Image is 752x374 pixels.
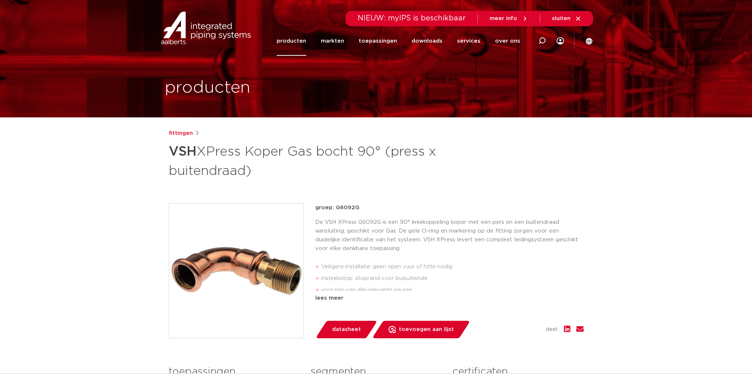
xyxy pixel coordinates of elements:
[277,26,306,56] a: producten
[315,321,377,338] a: datasheet
[321,273,584,284] li: insteekstop: stoprand voor buisuiteinde
[399,324,454,335] span: toevoegen aan lijst
[321,284,584,296] li: voorzien van alle relevante keuren
[552,15,581,22] a: sluiten
[359,26,397,56] a: toepassingen
[165,76,250,100] h1: producten
[315,218,584,253] p: De VSH XPress G6092G is een 90° kniekoppeling koper met een pers en een buitendraad aansluiting, ...
[557,26,564,56] div: my IPS
[412,26,443,56] a: downloads
[321,26,344,56] a: markten
[546,325,558,334] span: deel:
[169,145,196,158] strong: VSH
[457,26,480,56] a: services
[169,129,193,138] a: fittingen
[169,141,443,180] h1: XPress Koper Gas bocht 90° (press x buitendraad)
[321,261,584,273] li: Veiligere installatie: geen open vuur of hitte nodig
[490,15,528,22] a: meer info
[495,26,520,56] a: over ons
[490,16,517,21] span: meer info
[552,16,570,21] span: sluiten
[277,26,520,56] nav: Menu
[169,204,303,338] img: Product Image for VSH XPress Koper Gas bocht 90° (press x buitendraad)
[315,294,584,303] div: lees meer
[332,324,361,335] span: datasheet
[315,203,584,212] p: groep: G6092G
[358,15,466,22] span: NIEUW: myIPS is beschikbaar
